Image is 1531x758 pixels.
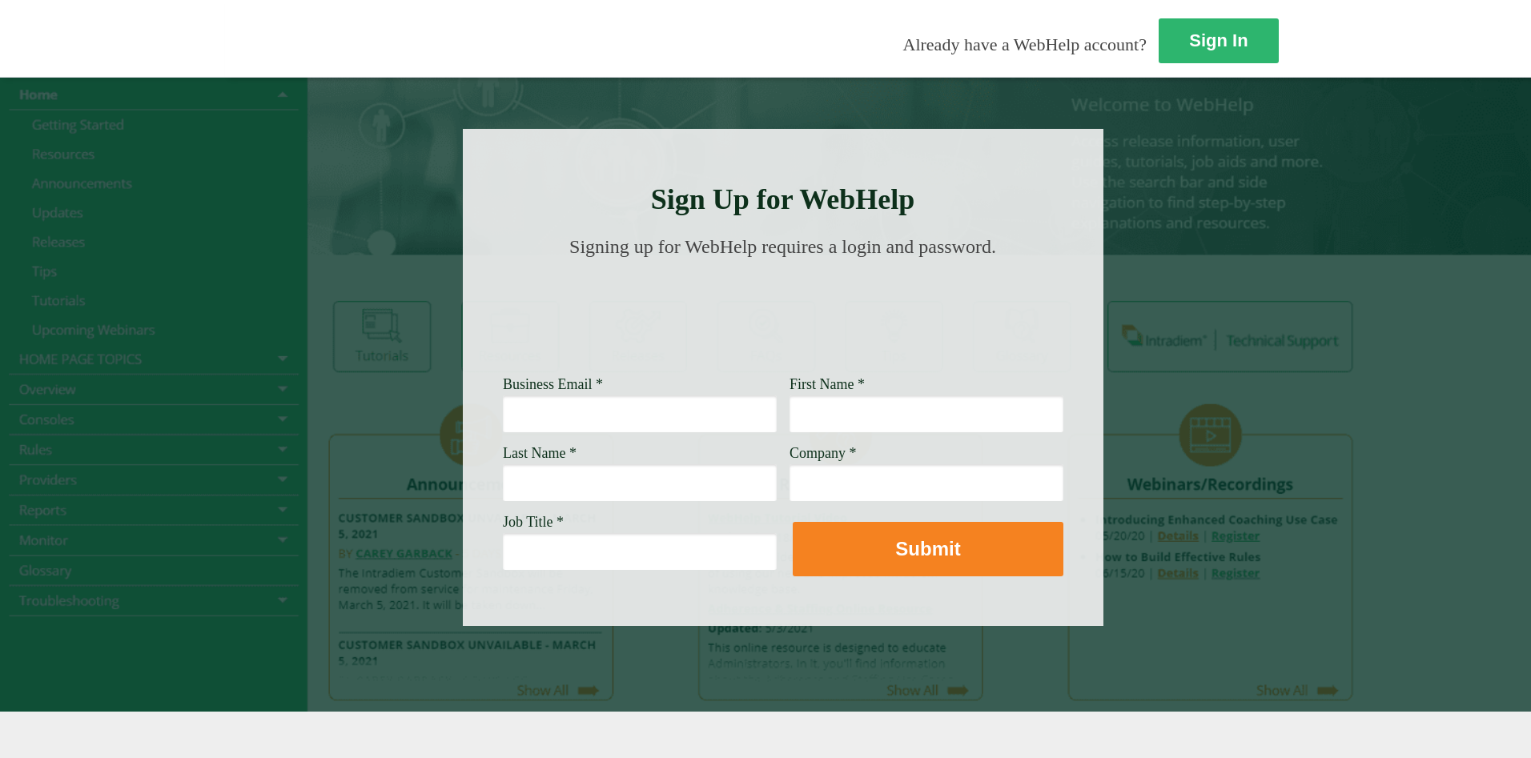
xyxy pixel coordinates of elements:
button: Submit [793,522,1063,576]
span: Job Title * [503,514,564,530]
span: Business Email * [503,376,603,392]
strong: Submit [895,538,960,559]
span: Signing up for WebHelp requires a login and password. [569,236,996,257]
a: Sign In [1159,18,1279,63]
img: Need Credentials? Sign up below. Have Credentials? Use the sign-in button. [512,274,1054,354]
span: Last Name * [503,445,577,461]
span: First Name * [790,376,865,392]
span: Already have a WebHelp account? [903,34,1147,54]
strong: Sign Up for WebHelp [651,183,915,215]
strong: Sign In [1189,30,1248,50]
span: Company * [790,445,857,461]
